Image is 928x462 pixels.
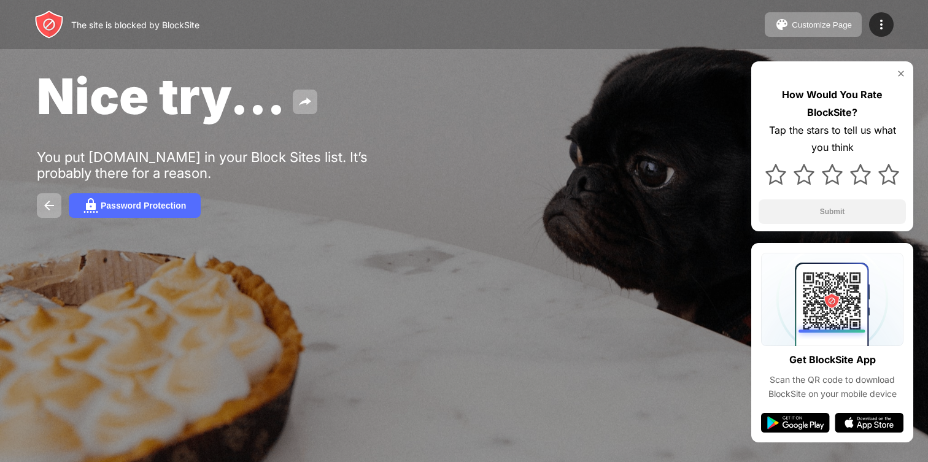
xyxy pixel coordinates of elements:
img: rate-us-close.svg [896,69,906,79]
img: header-logo.svg [34,10,64,39]
div: The site is blocked by BlockSite [71,20,199,30]
img: google-play.svg [761,413,830,433]
div: How Would You Rate BlockSite? [759,86,906,121]
img: pallet.svg [775,17,789,32]
button: Customize Page [765,12,862,37]
div: Scan the QR code to download BlockSite on your mobile device [761,373,903,401]
img: menu-icon.svg [874,17,889,32]
div: Get BlockSite App [789,351,876,369]
img: password.svg [83,198,98,213]
img: star.svg [850,164,871,185]
img: star.svg [878,164,899,185]
img: star.svg [822,164,843,185]
button: Submit [759,199,906,224]
span: Nice try... [37,66,285,126]
img: share.svg [298,94,312,109]
img: app-store.svg [835,413,903,433]
div: Customize Page [792,20,852,29]
div: You put [DOMAIN_NAME] in your Block Sites list. It’s probably there for a reason. [37,149,416,181]
div: Password Protection [101,201,186,210]
img: qrcode.svg [761,253,903,346]
img: back.svg [42,198,56,213]
img: star.svg [794,164,814,185]
div: Tap the stars to tell us what you think [759,121,906,157]
button: Password Protection [69,193,201,218]
img: star.svg [765,164,786,185]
